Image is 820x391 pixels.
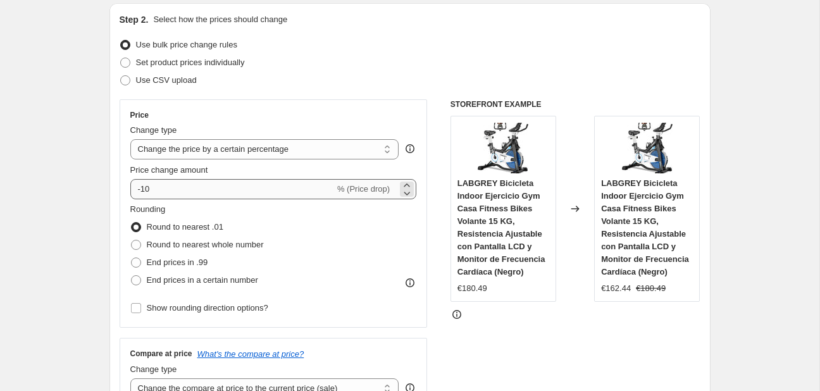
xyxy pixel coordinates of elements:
[450,99,700,109] h6: STOREFRONT EXAMPLE
[337,184,390,194] span: % (Price drop)
[130,179,335,199] input: -15
[404,142,416,155] div: help
[601,178,689,276] span: LABGREY Bicicleta Indoor Ejercicio Gym Casa Fitness Bikes Volante 15 KG, Resistencia Ajustable co...
[147,222,223,232] span: Round to nearest .01
[130,204,166,214] span: Rounding
[130,165,208,175] span: Price change amount
[130,364,177,374] span: Change type
[457,282,487,295] div: €180.49
[457,178,545,276] span: LABGREY Bicicleta Indoor Ejercicio Gym Casa Fitness Bikes Volante 15 KG, Resistencia Ajustable co...
[478,123,528,173] img: 713hnmgPPML._AC_SL1468_80x.jpg
[136,58,245,67] span: Set product prices individually
[153,13,287,26] p: Select how the prices should change
[197,349,304,359] button: What's the compare at price?
[147,275,258,285] span: End prices in a certain number
[147,240,264,249] span: Round to nearest whole number
[601,282,631,295] div: €162.44
[622,123,673,173] img: 713hnmgPPML._AC_SL1468_80x.jpg
[136,75,197,85] span: Use CSV upload
[636,282,666,295] strike: €180.49
[120,13,149,26] h2: Step 2.
[147,303,268,313] span: Show rounding direction options?
[147,258,208,267] span: End prices in .99
[130,125,177,135] span: Change type
[130,349,192,359] h3: Compare at price
[136,40,237,49] span: Use bulk price change rules
[130,110,149,120] h3: Price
